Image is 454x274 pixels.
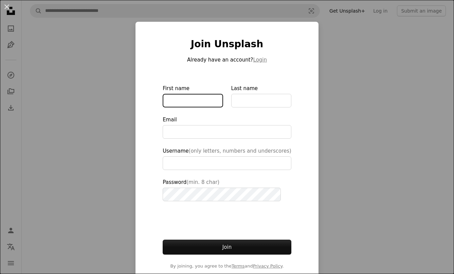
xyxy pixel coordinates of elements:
[163,125,291,139] input: Email
[163,56,291,64] p: Already have an account?
[231,94,291,107] input: Last name
[163,240,291,255] button: Join
[186,179,219,185] span: (min. 8 char)
[253,263,283,269] a: Privacy Policy
[163,178,291,201] label: Password
[163,94,223,107] input: First name
[253,56,267,64] button: Login
[232,263,244,269] a: Terms
[163,84,223,107] label: First name
[189,148,291,154] span: (only letters, numbers and underscores)
[163,263,291,270] span: By joining, you agree to the and .
[163,188,281,201] input: Password(min. 8 char)
[163,147,291,170] label: Username
[163,116,291,139] label: Email
[163,156,291,170] input: Username(only letters, numbers and underscores)
[163,38,291,50] h1: Join Unsplash
[231,84,291,107] label: Last name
